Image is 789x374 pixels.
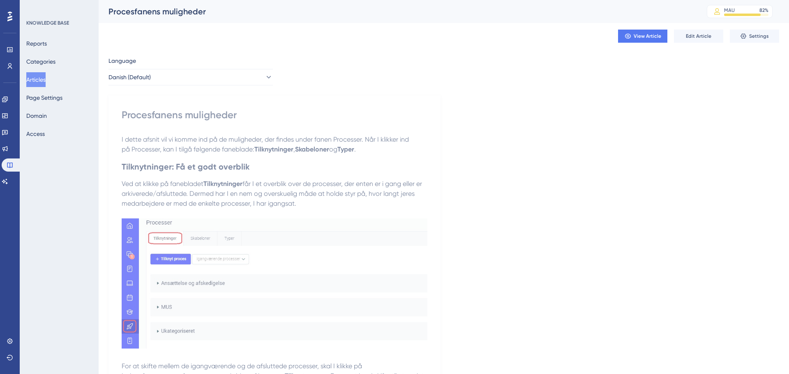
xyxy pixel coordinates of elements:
span: , [293,145,295,153]
div: MAU [724,7,735,14]
button: Danish (Default) [108,69,273,85]
span: får I et overblik over de processer, der enten er i gang eller er arkiverede/afsluttede. Dermed h... [122,180,424,207]
span: Ved at klikke på fanebladet [122,180,203,188]
strong: Tilknytninger: Få et godt overblik [122,162,249,172]
span: View Article [634,33,661,39]
div: 82 % [759,7,768,14]
span: I dette afsnit vil vi komme ind på de muligheder, der findes under fanen Processer. Når I klikker... [122,135,411,153]
button: Reports [26,36,47,51]
div: Procesfanens muligheder [108,6,686,17]
span: Edit Article [686,33,711,39]
strong: Tilknytninger [203,180,242,188]
button: Categories [26,54,55,69]
span: . [354,145,356,153]
span: og [329,145,337,153]
strong: Typer [337,145,354,153]
span: Danish (Default) [108,72,151,82]
strong: Tilknytninger [254,145,293,153]
div: KNOWLEDGE BASE [26,20,69,26]
span: Settings [749,33,769,39]
button: Edit Article [674,30,723,43]
button: Settings [730,30,779,43]
button: View Article [618,30,667,43]
button: Articles [26,72,46,87]
div: Procesfanens muligheder [122,108,427,122]
button: Page Settings [26,90,62,105]
span: Language [108,56,136,66]
strong: Skabeloner [295,145,329,153]
button: Access [26,126,45,141]
button: Domain [26,108,47,123]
